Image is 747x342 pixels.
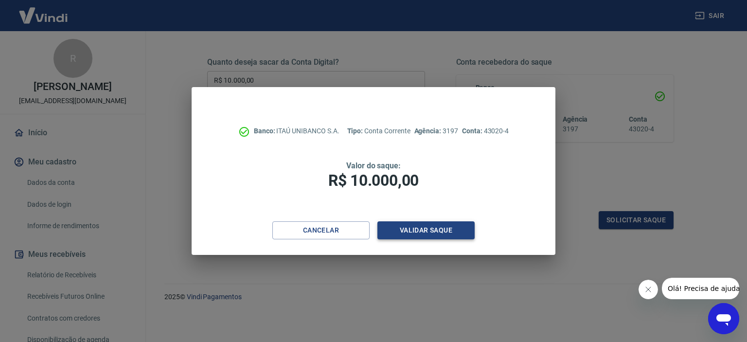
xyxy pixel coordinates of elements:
p: 3197 [414,126,458,136]
span: Valor do saque: [346,161,401,170]
iframe: Fechar mensagem [639,280,658,299]
button: Cancelar [272,221,370,239]
span: R$ 10.000,00 [328,171,419,190]
span: Conta: [462,127,484,135]
span: Olá! Precisa de ajuda? [6,7,82,15]
span: Banco: [254,127,277,135]
span: Tipo: [347,127,365,135]
p: ITAÚ UNIBANCO S.A. [254,126,339,136]
span: Agência: [414,127,443,135]
iframe: Botão para abrir a janela de mensagens [708,303,739,334]
button: Validar saque [377,221,475,239]
iframe: Mensagem da empresa [662,278,739,299]
p: 43020-4 [462,126,509,136]
p: Conta Corrente [347,126,410,136]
